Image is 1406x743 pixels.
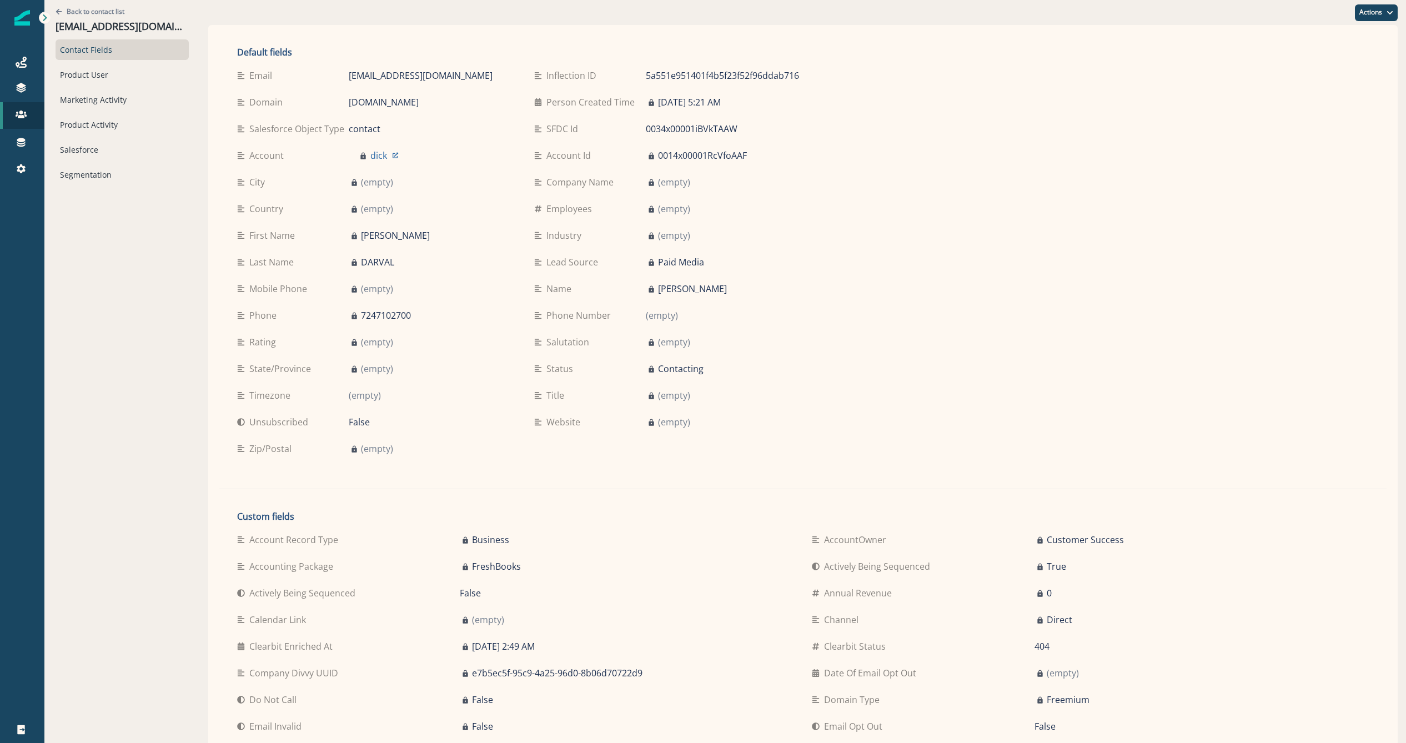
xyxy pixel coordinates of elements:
p: (empty) [472,613,504,626]
p: (empty) [361,335,393,349]
p: (empty) [349,389,381,402]
p: [PERSON_NAME] [658,282,727,295]
p: Domain Type [824,693,884,706]
p: Email Invalid [249,720,306,733]
h2: Default fields [237,47,813,58]
p: Contacting [658,362,704,375]
p: Email [249,69,277,82]
button: Go back [56,7,124,16]
p: True [1047,560,1066,573]
p: Country [249,202,288,215]
p: (empty) [361,202,393,215]
p: Direct [1047,613,1072,626]
p: Phone Number [546,309,615,322]
p: False [1035,720,1056,733]
p: (empty) [361,282,393,295]
p: (empty) [361,442,393,455]
button: Actions [1355,4,1398,21]
p: Accounting Package [249,560,338,573]
p: Customer Success [1047,533,1124,546]
p: contact [349,122,380,135]
p: Salesforce Object Type [249,122,349,135]
p: False [472,693,493,706]
p: Calendar Link [249,613,310,626]
p: Account Record Type [249,533,343,546]
p: First Name [249,229,299,242]
p: 0014x00001RcVfoAAF [658,149,747,162]
p: Status [546,362,578,375]
p: Account [249,149,288,162]
p: (empty) [658,229,690,242]
p: Company Name [546,175,618,189]
p: 7247102700 [361,309,411,322]
p: Name [546,282,576,295]
p: Salutation [546,335,594,349]
p: Timezone [249,389,295,402]
p: Back to contact list [67,7,124,16]
p: [DOMAIN_NAME] [349,96,419,109]
p: Clearbit Enriched At [249,640,337,653]
p: (empty) [646,309,678,322]
p: Date of Email Opt Out [824,666,921,680]
p: Freemium [1047,693,1089,706]
p: Company Divvy UUID [249,666,343,680]
p: DARVAL [361,255,394,269]
p: 404 [1035,640,1050,653]
p: Actively Being Sequenced [249,586,360,600]
p: Zip/Postal [249,442,296,455]
p: Rating [249,335,280,349]
p: SFDC Id [546,122,583,135]
div: Segmentation [56,164,189,185]
p: (empty) [1047,666,1079,680]
p: Channel [824,613,863,626]
p: Person Created Time [546,96,639,109]
p: Employees [546,202,596,215]
p: Inflection ID [546,69,601,82]
p: False [472,720,493,733]
p: 5a551e951401f4b5f23f52f96ddab716 [646,69,799,82]
p: Last Name [249,255,298,269]
h2: Custom fields [237,511,1369,522]
p: Title [546,389,569,402]
img: Inflection [14,10,30,26]
p: Unsubscribed [249,415,313,429]
p: Account Id [546,149,595,162]
p: Paid Media [658,255,704,269]
p: State/Province [249,362,315,375]
p: Lead Source [546,255,602,269]
div: Marketing Activity [56,89,189,110]
div: Salesforce [56,139,189,160]
p: (empty) [658,415,690,429]
p: (empty) [658,335,690,349]
p: 0034x00001iBVkTAAW [646,122,737,135]
p: False [460,586,481,600]
p: City [249,175,269,189]
div: Product Activity [56,114,189,135]
p: Domain [249,96,287,109]
p: Phone [249,309,281,322]
p: Annual Revenue [824,586,896,600]
p: dick [370,149,387,162]
p: [DATE] 5:21 AM [658,96,721,109]
p: Clearbit Status [824,640,890,653]
p: (empty) [361,175,393,189]
p: Website [546,415,585,429]
p: [EMAIL_ADDRESS][DOMAIN_NAME] [349,69,493,82]
p: (empty) [658,202,690,215]
div: Contact Fields [56,39,189,60]
p: Do Not Call [249,693,301,706]
p: 0 [1047,586,1052,600]
p: Industry [546,229,586,242]
p: [PERSON_NAME] [361,229,430,242]
p: Actively Being Sequenced [824,560,935,573]
p: AccountOwner [824,533,891,546]
p: (empty) [361,362,393,375]
p: Email Opt Out [824,720,887,733]
div: Product User [56,64,189,85]
p: False [349,415,370,429]
p: (empty) [658,175,690,189]
p: [EMAIL_ADDRESS][DOMAIN_NAME] [56,21,189,33]
p: (empty) [658,389,690,402]
p: Business [472,533,509,546]
p: FreshBooks [472,560,521,573]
